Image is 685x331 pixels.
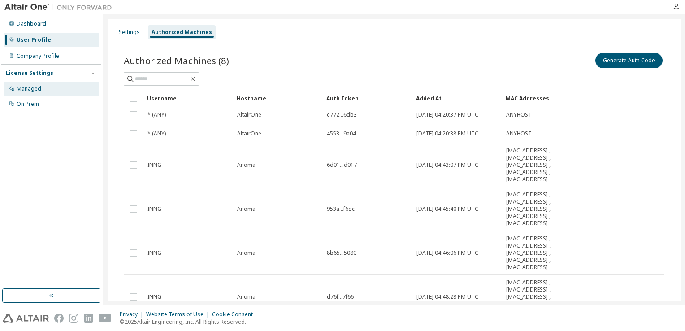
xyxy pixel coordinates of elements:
[237,249,256,257] span: Anoma
[120,318,258,326] p: © 2025 Altair Engineering, Inc. All Rights Reserved.
[327,161,357,169] span: 6d01...d017
[152,29,212,36] div: Authorized Machines
[506,279,565,315] span: [MAC_ADDRESS] , [MAC_ADDRESS] , [MAC_ADDRESS] , [MAC_ADDRESS] , [MAC_ADDRESS]
[146,311,212,318] div: Website Terms of Use
[416,130,478,137] span: [DATE] 04:20:38 PM UTC
[416,161,478,169] span: [DATE] 04:43:07 PM UTC
[237,161,256,169] span: Anoma
[237,205,256,213] span: Anoma
[54,314,64,323] img: facebook.svg
[237,130,261,137] span: AltairOne
[99,314,112,323] img: youtube.svg
[595,53,663,68] button: Generate Auth Code
[327,205,355,213] span: 953a...f6dc
[416,91,499,105] div: Added At
[147,205,161,213] span: INNG
[147,161,161,169] span: INNG
[212,311,258,318] div: Cookie Consent
[416,293,478,301] span: [DATE] 04:48:28 PM UTC
[237,293,256,301] span: Anoma
[17,36,51,44] div: User Profile
[506,130,532,137] span: ANYHOST
[237,91,319,105] div: Hostname
[416,249,478,257] span: [DATE] 04:46:06 PM UTC
[327,130,356,137] span: 4553...9a04
[147,130,166,137] span: * (ANY)
[124,54,229,67] span: Authorized Machines (8)
[327,249,356,257] span: 8b65...5080
[119,29,140,36] div: Settings
[17,100,39,108] div: On Prem
[4,3,117,12] img: Altair One
[147,249,161,257] span: INNG
[147,91,230,105] div: Username
[147,111,166,118] span: * (ANY)
[326,91,409,105] div: Auth Token
[506,147,565,183] span: [MAC_ADDRESS] , [MAC_ADDRESS] , [MAC_ADDRESS] , [MAC_ADDRESS] , [MAC_ADDRESS]
[147,293,161,301] span: INNG
[3,314,49,323] img: altair_logo.svg
[506,191,565,227] span: [MAC_ADDRESS] , [MAC_ADDRESS] , [MAC_ADDRESS] , [MAC_ADDRESS] , [MAC_ADDRESS]
[237,111,261,118] span: AltairOne
[17,52,59,60] div: Company Profile
[506,235,565,271] span: [MAC_ADDRESS] , [MAC_ADDRESS] , [MAC_ADDRESS] , [MAC_ADDRESS] , [MAC_ADDRESS]
[416,205,478,213] span: [DATE] 04:45:40 PM UTC
[327,111,357,118] span: e772...6db3
[506,91,566,105] div: MAC Addresses
[69,314,78,323] img: instagram.svg
[84,314,93,323] img: linkedin.svg
[120,311,146,318] div: Privacy
[327,293,354,301] span: d76f...7f66
[17,85,41,92] div: Managed
[17,20,46,27] div: Dashboard
[506,111,532,118] span: ANYHOST
[6,70,53,77] div: License Settings
[416,111,478,118] span: [DATE] 04:20:37 PM UTC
